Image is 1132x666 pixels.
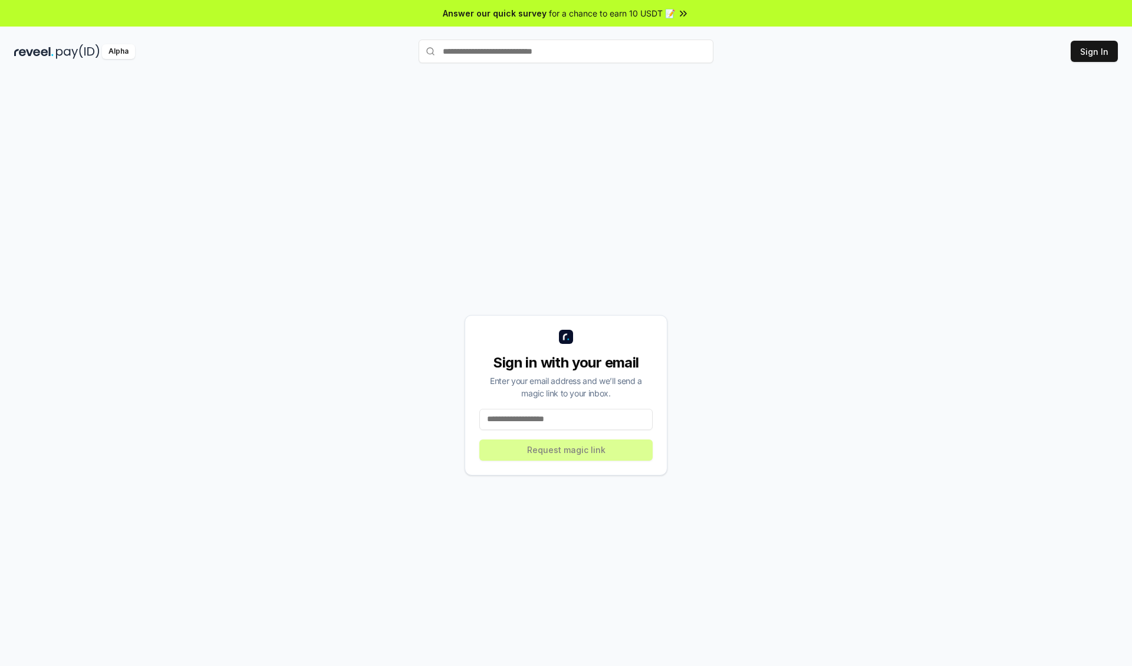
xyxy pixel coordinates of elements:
img: logo_small [559,330,573,344]
div: Enter your email address and we’ll send a magic link to your inbox. [479,375,653,399]
img: reveel_dark [14,44,54,59]
div: Alpha [102,44,135,59]
button: Sign In [1071,41,1118,62]
div: Sign in with your email [479,353,653,372]
span: for a chance to earn 10 USDT 📝 [549,7,675,19]
img: pay_id [56,44,100,59]
span: Answer our quick survey [443,7,547,19]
